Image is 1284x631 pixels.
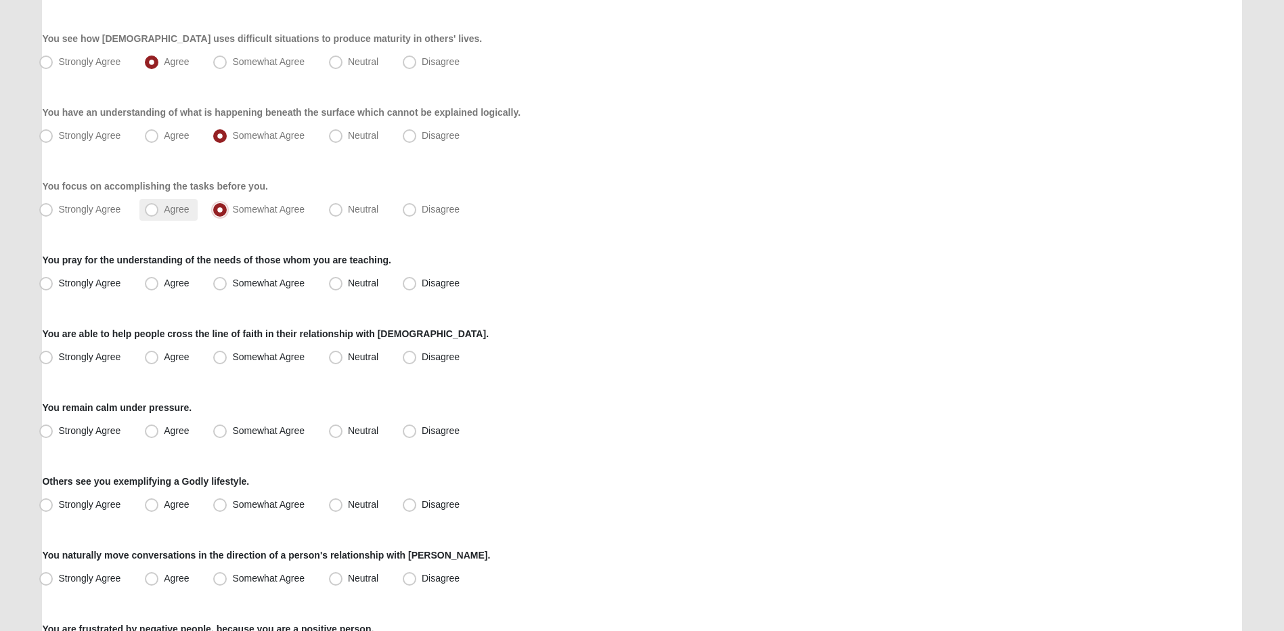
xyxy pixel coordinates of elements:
[348,130,378,141] span: Neutral
[164,204,189,215] span: Agree
[42,475,249,488] label: Others see you exemplifying a Godly lifestyle.
[348,351,378,362] span: Neutral
[58,56,120,67] span: Strongly Agree
[422,351,460,362] span: Disagree
[422,573,460,584] span: Disagree
[232,573,305,584] span: Somewhat Agree
[42,106,521,119] label: You have an understanding of what is happening beneath the surface which cannot be explained logi...
[42,548,490,562] label: You naturally move conversations in the direction of a person's relationship with [PERSON_NAME].
[232,351,305,362] span: Somewhat Agree
[58,278,120,288] span: Strongly Agree
[232,278,305,288] span: Somewhat Agree
[232,130,305,141] span: Somewhat Agree
[348,56,378,67] span: Neutral
[422,204,460,215] span: Disagree
[348,573,378,584] span: Neutral
[164,56,189,67] span: Agree
[348,425,378,436] span: Neutral
[58,499,120,510] span: Strongly Agree
[42,32,482,45] label: You see how [DEMOGRAPHIC_DATA] uses difficult situations to produce maturity in others' lives.
[164,278,189,288] span: Agree
[58,573,120,584] span: Strongly Agree
[58,130,120,141] span: Strongly Agree
[42,179,267,193] label: You focus on accomplishing the tasks before you.
[164,130,189,141] span: Agree
[164,499,189,510] span: Agree
[58,351,120,362] span: Strongly Agree
[58,204,120,215] span: Strongly Agree
[42,253,391,267] label: You pray for the understanding of the needs of those whom you are teaching.
[164,425,189,436] span: Agree
[232,499,305,510] span: Somewhat Agree
[232,56,305,67] span: Somewhat Agree
[42,327,489,341] label: You are able to help people cross the line of faith in their relationship with [DEMOGRAPHIC_DATA].
[348,204,378,215] span: Neutral
[164,351,189,362] span: Agree
[232,425,305,436] span: Somewhat Agree
[232,204,305,215] span: Somewhat Agree
[164,573,189,584] span: Agree
[422,499,460,510] span: Disagree
[422,56,460,67] span: Disagree
[348,499,378,510] span: Neutral
[348,278,378,288] span: Neutral
[422,130,460,141] span: Disagree
[422,425,460,436] span: Disagree
[42,401,192,414] label: You remain calm under pressure.
[58,425,120,436] span: Strongly Agree
[422,278,460,288] span: Disagree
